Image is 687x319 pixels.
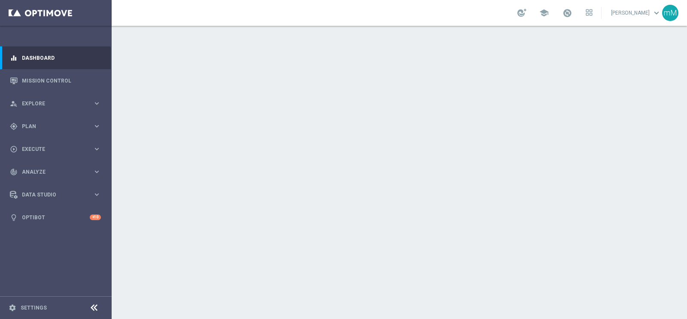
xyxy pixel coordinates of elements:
i: person_search [10,100,18,107]
div: Explore [10,100,93,107]
div: Optibot [10,206,101,229]
div: Dashboard [10,46,101,69]
i: gps_fixed [10,123,18,130]
button: equalizer Dashboard [9,55,101,61]
a: Optibot [22,206,90,229]
div: +10 [90,215,101,220]
span: school [539,8,549,18]
span: Analyze [22,169,93,175]
i: keyboard_arrow_right [93,99,101,107]
button: Data Studio keyboard_arrow_right [9,191,101,198]
span: Explore [22,101,93,106]
span: Data Studio [22,192,93,197]
button: lightbulb Optibot +10 [9,214,101,221]
i: keyboard_arrow_right [93,168,101,176]
i: track_changes [10,168,18,176]
i: equalizer [10,54,18,62]
span: Execute [22,147,93,152]
a: [PERSON_NAME]keyboard_arrow_down [610,6,662,19]
span: Plan [22,124,93,129]
button: person_search Explore keyboard_arrow_right [9,100,101,107]
button: play_circle_outline Execute keyboard_arrow_right [9,146,101,153]
i: lightbulb [10,214,18,221]
div: Mission Control [10,69,101,92]
div: Analyze [10,168,93,176]
div: mM [662,5,678,21]
i: keyboard_arrow_right [93,122,101,130]
button: gps_fixed Plan keyboard_arrow_right [9,123,101,130]
i: keyboard_arrow_right [93,145,101,153]
div: Execute [10,145,93,153]
a: Dashboard [22,46,101,69]
a: Settings [21,305,47,310]
i: keyboard_arrow_right [93,190,101,199]
span: keyboard_arrow_down [652,8,661,18]
div: Data Studio [10,191,93,199]
i: play_circle_outline [10,145,18,153]
i: settings [9,304,16,312]
button: Mission Control [9,77,101,84]
div: Plan [10,123,93,130]
button: track_changes Analyze keyboard_arrow_right [9,169,101,175]
a: Mission Control [22,69,101,92]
